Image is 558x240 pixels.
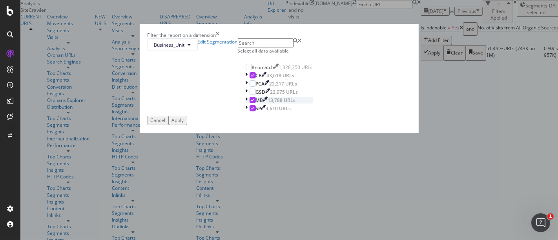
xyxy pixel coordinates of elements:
[267,72,295,79] div: 43,618 URLs
[256,97,263,104] div: MB
[169,116,187,125] button: Apply
[266,105,291,112] div: 4,610 URLs
[154,42,185,48] span: Business_Unit
[172,117,184,124] div: Apply
[238,38,294,47] input: Search
[238,47,321,54] div: Select all data available
[531,213,550,232] iframe: Intercom live chat
[256,105,261,112] div: SP
[256,89,266,95] div: GSD
[279,64,313,71] div: 1,328,350 URLs
[252,64,274,71] div: #nomatch
[148,116,169,125] button: Cancel
[140,24,419,133] div: modal
[148,38,198,51] button: Business_Unit
[268,97,296,104] div: 13,788 URLs
[151,117,166,124] div: Cancel
[270,89,298,95] div: 22,075 URLs
[216,32,220,38] div: times
[256,72,262,79] div: CB
[256,80,265,87] div: PCA
[547,213,554,220] span: 1
[148,32,216,38] div: Filter the report on a dimension
[198,38,238,51] a: Edit Segmentation
[270,80,297,87] div: 22,217 URLs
